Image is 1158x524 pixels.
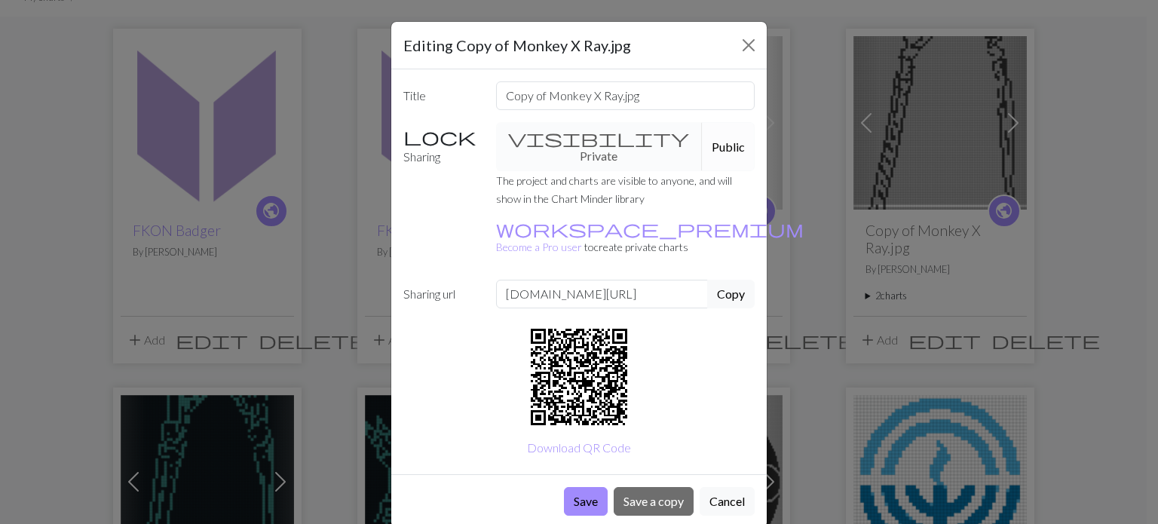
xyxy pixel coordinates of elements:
[394,280,487,308] label: Sharing url
[614,487,694,516] button: Save a copy
[564,487,608,516] button: Save
[403,34,631,57] h5: Editing Copy of Monkey X Ray.jpg
[496,174,732,205] small: The project and charts are visible to anyone, and will show in the Chart Minder library
[496,222,804,253] a: Become a Pro user
[737,33,761,57] button: Close
[496,218,804,239] span: workspace_premium
[496,222,804,253] small: to create private charts
[707,280,755,308] button: Copy
[394,81,487,110] label: Title
[394,122,487,171] label: Sharing
[517,434,641,462] button: Download QR Code
[702,122,755,171] button: Public
[700,487,755,516] button: Cancel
